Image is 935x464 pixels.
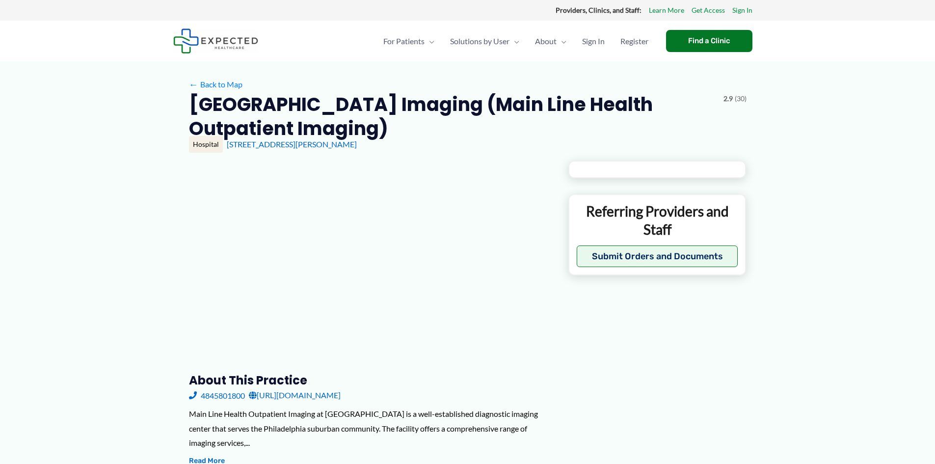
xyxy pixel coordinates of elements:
span: About [535,24,557,58]
span: Menu Toggle [557,24,566,58]
a: Sign In [574,24,613,58]
a: ←Back to Map [189,77,242,92]
a: Learn More [649,4,684,17]
strong: Providers, Clinics, and Staff: [556,6,641,14]
span: Register [620,24,648,58]
img: Expected Healthcare Logo - side, dark font, small [173,28,258,54]
span: Sign In [582,24,605,58]
a: Solutions by UserMenu Toggle [442,24,527,58]
a: For PatientsMenu Toggle [375,24,442,58]
span: Menu Toggle [425,24,434,58]
a: [STREET_ADDRESS][PERSON_NAME] [227,139,357,149]
span: (30) [735,92,747,105]
a: Find a Clinic [666,30,752,52]
a: Sign In [732,4,752,17]
span: 2.9 [723,92,733,105]
h3: About this practice [189,373,553,388]
button: Submit Orders and Documents [577,246,738,267]
span: For Patients [383,24,425,58]
a: Get Access [692,4,725,17]
a: Register [613,24,656,58]
p: Referring Providers and Staff [577,202,738,238]
div: Hospital [189,136,223,153]
nav: Primary Site Navigation [375,24,656,58]
span: ← [189,80,198,89]
span: Solutions by User [450,24,509,58]
span: Menu Toggle [509,24,519,58]
div: Main Line Health Outpatient Imaging at [GEOGRAPHIC_DATA] is a well-established diagnostic imaging... [189,407,553,450]
h2: [GEOGRAPHIC_DATA] Imaging (Main Line Health Outpatient Imaging) [189,92,716,141]
a: [URL][DOMAIN_NAME] [249,388,341,403]
a: AboutMenu Toggle [527,24,574,58]
a: 4845801800 [189,388,245,403]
